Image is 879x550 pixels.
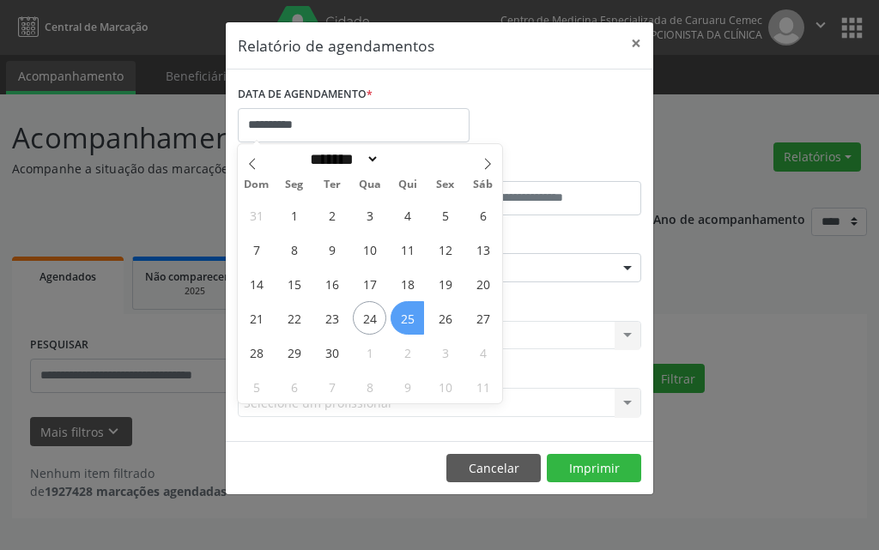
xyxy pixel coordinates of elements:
[315,335,349,369] span: Setembro 30, 2025
[428,335,462,369] span: Outubro 3, 2025
[277,370,311,403] span: Outubro 6, 2025
[277,198,311,232] span: Setembro 1, 2025
[238,179,276,190] span: Dom
[351,179,389,190] span: Qua
[391,233,424,266] span: Setembro 11, 2025
[428,370,462,403] span: Outubro 10, 2025
[238,82,373,108] label: DATA DE AGENDAMENTO
[353,301,386,335] span: Setembro 24, 2025
[304,150,379,168] select: Month
[315,267,349,300] span: Setembro 16, 2025
[391,301,424,335] span: Setembro 25, 2025
[353,335,386,369] span: Outubro 1, 2025
[428,267,462,300] span: Setembro 19, 2025
[277,301,311,335] span: Setembro 22, 2025
[466,335,500,369] span: Outubro 4, 2025
[239,267,273,300] span: Setembro 14, 2025
[315,233,349,266] span: Setembro 9, 2025
[466,370,500,403] span: Outubro 11, 2025
[353,267,386,300] span: Setembro 17, 2025
[353,370,386,403] span: Outubro 8, 2025
[464,179,502,190] span: Sáb
[427,179,464,190] span: Sex
[428,233,462,266] span: Setembro 12, 2025
[277,335,311,369] span: Setembro 29, 2025
[619,22,653,64] button: Close
[466,301,500,335] span: Setembro 27, 2025
[239,335,273,369] span: Setembro 28, 2025
[379,150,436,168] input: Year
[391,335,424,369] span: Outubro 2, 2025
[466,267,500,300] span: Setembro 20, 2025
[444,154,641,181] label: ATÉ
[446,454,541,483] button: Cancelar
[428,301,462,335] span: Setembro 26, 2025
[276,179,313,190] span: Seg
[277,233,311,266] span: Setembro 8, 2025
[239,370,273,403] span: Outubro 5, 2025
[389,179,427,190] span: Qui
[353,198,386,232] span: Setembro 3, 2025
[277,267,311,300] span: Setembro 15, 2025
[428,198,462,232] span: Setembro 5, 2025
[391,370,424,403] span: Outubro 9, 2025
[391,198,424,232] span: Setembro 4, 2025
[238,34,434,57] h5: Relatório de agendamentos
[313,179,351,190] span: Ter
[239,301,273,335] span: Setembro 21, 2025
[391,267,424,300] span: Setembro 18, 2025
[315,301,349,335] span: Setembro 23, 2025
[239,233,273,266] span: Setembro 7, 2025
[353,233,386,266] span: Setembro 10, 2025
[315,370,349,403] span: Outubro 7, 2025
[466,233,500,266] span: Setembro 13, 2025
[547,454,641,483] button: Imprimir
[315,198,349,232] span: Setembro 2, 2025
[466,198,500,232] span: Setembro 6, 2025
[239,198,273,232] span: Agosto 31, 2025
